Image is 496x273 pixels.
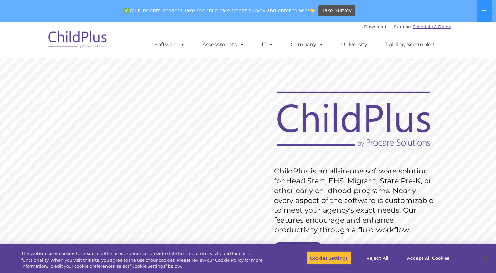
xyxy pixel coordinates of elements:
a: Take Survey [318,5,355,17]
button: Accept All Cookies [404,251,453,265]
button: Cookies Settings [307,251,351,265]
rs-layer: ChildPlus is an all-in-one software solution for Head Start, EHS, Migrant, State Pre-K, or other ... [274,166,437,235]
button: Close [478,251,493,265]
button: Reject All [357,251,398,265]
span: Your insights needed! Take the child care trends survey and enter to win! [121,4,318,17]
a: Company [284,38,330,51]
div: This website uses cookies to create a better user experience, provide statistics about user visit... [21,250,273,270]
a: University [334,38,374,51]
a: Training Scramble!! [378,38,441,51]
img: ✅ [124,8,129,13]
span: Take Survey [322,5,352,17]
a: Support [394,24,411,29]
a: Get Started [274,242,323,255]
img: 👏 [310,8,315,13]
a: Assessments [196,38,251,51]
a: Download [364,24,386,29]
font: | [364,24,451,29]
a: Software [148,38,191,51]
a: IT [255,38,280,51]
img: ChildPlus by Procare Solutions [45,22,110,55]
a: Schedule A Demo [413,24,451,29]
